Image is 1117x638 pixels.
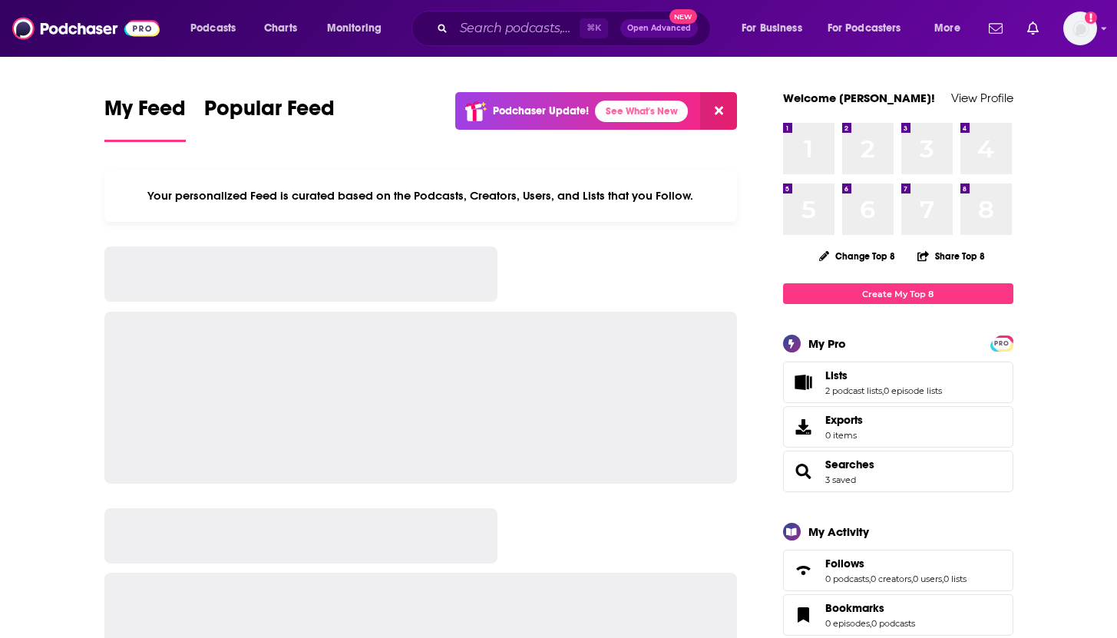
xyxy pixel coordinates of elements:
div: Your personalized Feed is curated based on the Podcasts, Creators, Users, and Lists that you Follow. [104,170,738,222]
button: Share Top 8 [917,241,986,271]
p: Podchaser Update! [493,104,589,117]
button: open menu [180,16,256,41]
span: New [669,9,697,24]
span: Monitoring [327,18,382,39]
span: Podcasts [190,18,236,39]
span: , [870,618,871,629]
span: Exports [825,413,863,427]
button: Show profile menu [1063,12,1097,45]
span: Bookmarks [825,601,884,615]
svg: Add a profile image [1085,12,1097,24]
a: Exports [783,406,1013,448]
a: 0 users [913,574,942,584]
span: My Feed [104,95,186,131]
span: Lists [783,362,1013,403]
button: open menu [818,16,924,41]
span: Logged in as rpendrick [1063,12,1097,45]
span: 0 items [825,430,863,441]
a: 0 podcasts [871,618,915,629]
a: 0 creators [871,574,911,584]
a: Show notifications dropdown [1021,15,1045,41]
span: Open Advanced [627,25,691,32]
span: For Podcasters [828,18,901,39]
a: 0 episodes [825,618,870,629]
button: Change Top 8 [810,246,905,266]
a: 2 podcast lists [825,385,882,396]
button: open menu [731,16,821,41]
span: , [911,574,913,584]
a: Searches [788,461,819,482]
span: Exports [788,416,819,438]
img: User Profile [1063,12,1097,45]
a: Searches [825,458,874,471]
a: Bookmarks [825,601,915,615]
button: Open AdvancedNew [620,19,698,38]
span: Follows [825,557,864,570]
a: View Profile [951,91,1013,105]
span: , [942,574,944,584]
span: ⌘ K [580,18,608,38]
a: Lists [788,372,819,393]
div: My Activity [808,524,869,539]
span: Bookmarks [783,594,1013,636]
span: Follows [783,550,1013,591]
a: Follows [788,560,819,581]
span: , [869,574,871,584]
a: Popular Feed [204,95,335,142]
div: My Pro [808,336,846,351]
a: Follows [825,557,967,570]
span: For Business [742,18,802,39]
span: Popular Feed [204,95,335,131]
a: PRO [993,337,1011,349]
button: open menu [316,16,402,41]
a: 0 episode lists [884,385,942,396]
a: Bookmarks [788,604,819,626]
a: See What's New [595,101,688,122]
a: Show notifications dropdown [983,15,1009,41]
span: PRO [993,338,1011,349]
div: Search podcasts, credits, & more... [426,11,725,46]
a: My Feed [104,95,186,142]
a: 3 saved [825,474,856,485]
span: , [882,385,884,396]
span: Charts [264,18,297,39]
a: Create My Top 8 [783,283,1013,304]
input: Search podcasts, credits, & more... [454,16,580,41]
span: Searches [783,451,1013,492]
span: Lists [825,369,848,382]
a: Charts [254,16,306,41]
span: More [934,18,960,39]
a: 0 lists [944,574,967,584]
img: Podchaser - Follow, Share and Rate Podcasts [12,14,160,43]
button: open menu [924,16,980,41]
a: 0 podcasts [825,574,869,584]
a: Welcome [PERSON_NAME]! [783,91,935,105]
a: Lists [825,369,942,382]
